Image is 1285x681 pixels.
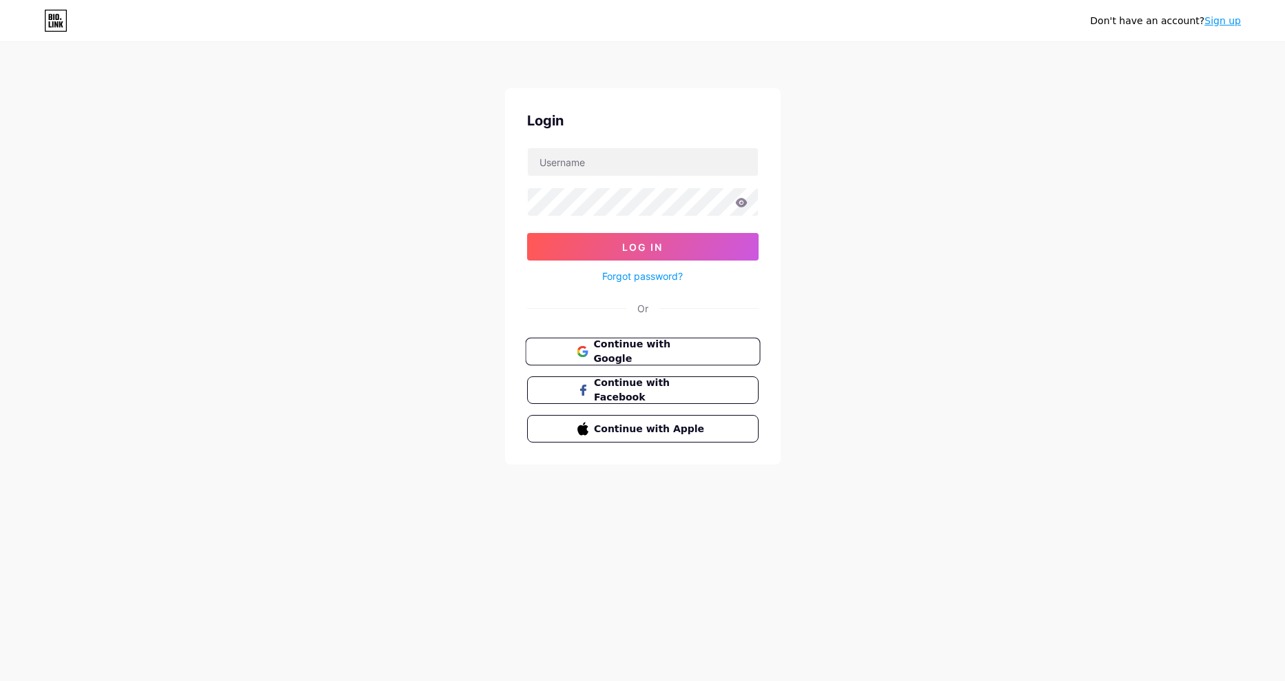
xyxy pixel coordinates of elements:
div: Or [637,301,648,316]
button: Continue with Facebook [527,376,759,404]
span: Continue with Apple [594,422,708,436]
a: Sign up [1204,15,1241,26]
button: Log In [527,233,759,261]
span: Log In [622,241,663,253]
span: Continue with Facebook [594,376,708,405]
button: Continue with Apple [527,415,759,443]
button: Continue with Google [525,338,760,366]
a: Forgot password? [602,269,683,283]
input: Username [528,148,758,176]
span: Continue with Google [593,337,708,367]
div: Login [527,110,759,131]
a: Continue with Google [527,338,759,365]
div: Don't have an account? [1090,14,1241,28]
